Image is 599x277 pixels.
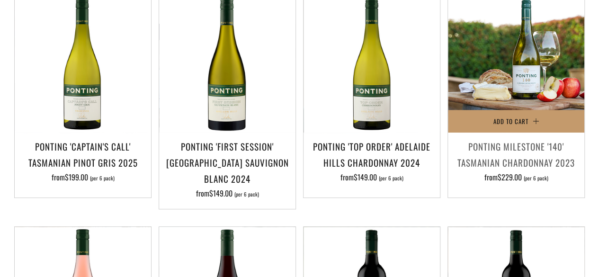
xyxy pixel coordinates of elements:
[453,138,580,170] h3: Ponting Milestone '140' Tasmanian Chardonnay 2023
[52,171,115,183] span: from
[164,138,291,187] h3: Ponting 'First Session' [GEOGRAPHIC_DATA] Sauvignon Blanc 2024
[308,138,435,170] h3: Ponting 'Top Order' Adelaide Hills Chardonnay 2024
[354,171,377,183] span: $149.00
[448,138,584,186] a: Ponting Milestone '140' Tasmanian Chardonnay 2023 from$229.00 (per 6 pack)
[524,176,548,181] span: (per 6 pack)
[209,188,232,199] span: $149.00
[196,188,259,199] span: from
[448,110,584,133] button: Add to Cart
[498,171,522,183] span: $229.00
[159,138,295,197] a: Ponting 'First Session' [GEOGRAPHIC_DATA] Sauvignon Blanc 2024 from$149.00 (per 6 pack)
[90,176,115,181] span: (per 6 pack)
[234,192,259,197] span: (per 6 pack)
[15,138,151,186] a: Ponting 'Captain's Call' Tasmanian Pinot Gris 2025 from$199.00 (per 6 pack)
[484,171,548,183] span: from
[379,176,403,181] span: (per 6 pack)
[19,138,146,170] h3: Ponting 'Captain's Call' Tasmanian Pinot Gris 2025
[493,116,528,126] span: Add to Cart
[304,138,440,186] a: Ponting 'Top Order' Adelaide Hills Chardonnay 2024 from$149.00 (per 6 pack)
[340,171,403,183] span: from
[65,171,88,183] span: $199.00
